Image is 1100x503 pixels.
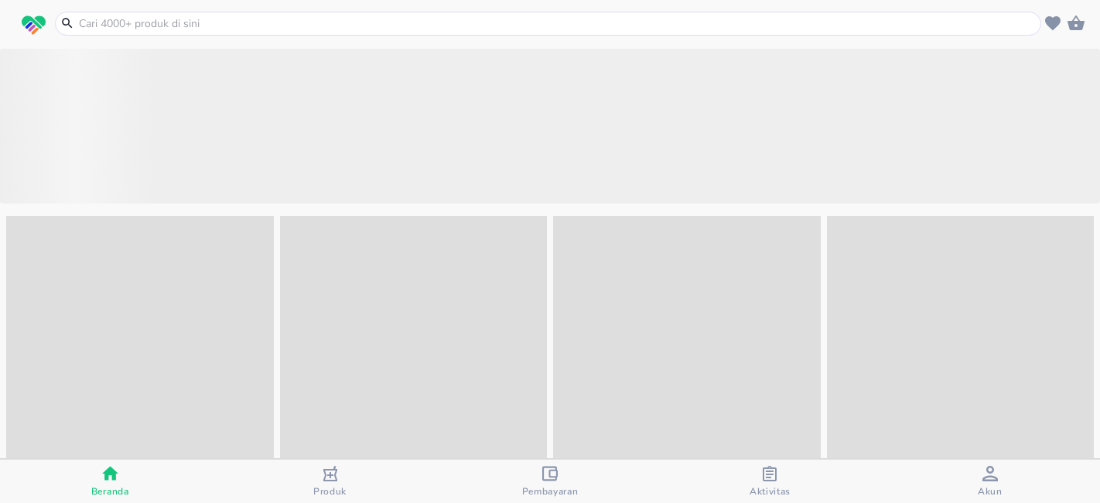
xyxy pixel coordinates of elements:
span: Aktivitas [750,485,791,498]
span: Pembayaran [522,485,579,498]
button: Aktivitas [660,460,880,503]
button: Akun [880,460,1100,503]
input: Cari 4000+ produk di sini [77,15,1037,32]
span: Produk [313,485,347,498]
button: Produk [220,460,439,503]
span: Akun [978,485,1003,498]
button: Pembayaran [440,460,660,503]
img: logo_swiperx_s.bd005f3b.svg [22,15,46,36]
span: Beranda [91,485,129,498]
